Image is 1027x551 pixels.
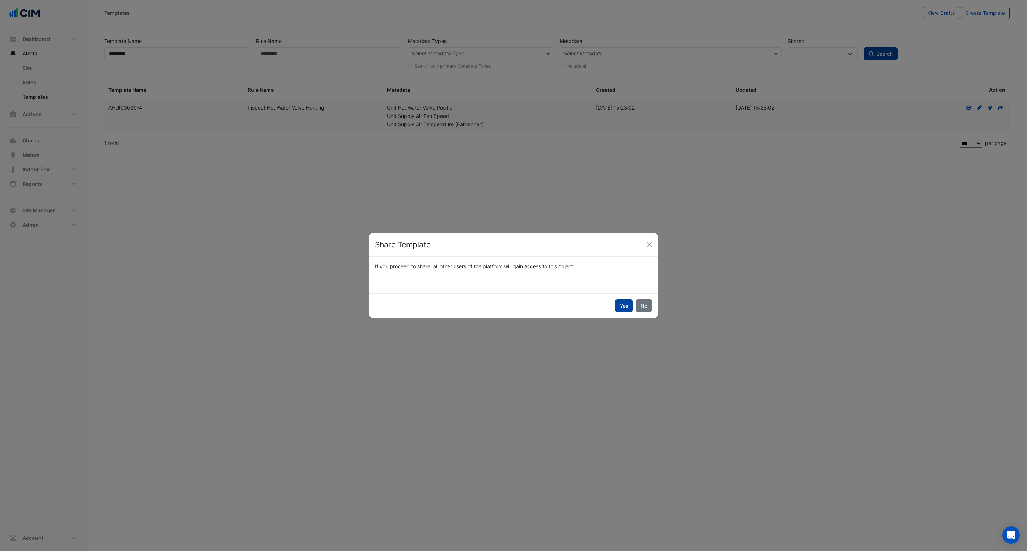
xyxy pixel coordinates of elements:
h4: Share Template [375,239,431,251]
div: Open Intercom Messenger [1002,526,1020,544]
button: No [636,299,652,312]
button: Yes [615,299,633,312]
div: If you proceed to share, all other users of the platform will gain access to this object. [371,262,656,270]
button: Close [644,239,655,250]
